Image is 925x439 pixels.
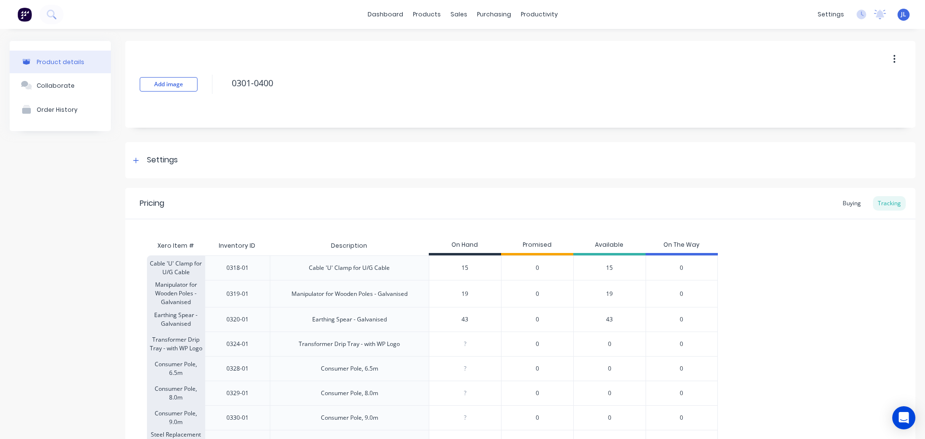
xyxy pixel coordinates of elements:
[573,307,646,332] div: 43
[227,72,836,94] textarea: 0301-0400
[147,405,205,430] div: Consumer Pole, 9.0m
[147,332,205,356] div: Transformer Drip Tray - with WP Logo
[680,389,683,398] span: 0
[680,290,683,298] span: 0
[573,280,646,307] div: 19
[299,340,400,348] div: Transformer Drip Tray - with WP Logo
[680,340,683,348] span: 0
[226,413,249,422] div: 0330-01
[291,290,408,298] div: Manipulator for Wooden Poles - Galvanised
[573,356,646,381] div: 0
[680,264,683,272] span: 0
[429,256,501,280] div: 15
[901,10,906,19] span: JL
[429,381,501,405] div: ?
[408,7,446,22] div: products
[140,198,164,209] div: Pricing
[472,7,516,22] div: purchasing
[140,77,198,92] button: Add image
[536,315,539,324] span: 0
[37,82,75,89] div: Collaborate
[226,315,249,324] div: 0320-01
[312,315,387,324] div: Earthing Spear - Galvanised
[226,264,249,272] div: 0318-01
[680,413,683,422] span: 0
[429,236,501,255] div: On Hand
[226,340,249,348] div: 0324-01
[147,280,205,307] div: Manipulator for Wooden Poles - Galvanised
[363,7,408,22] a: dashboard
[321,413,378,422] div: Consumer Pole, 9.0m
[17,7,32,22] img: Factory
[321,389,378,398] div: Consumer Pole, 8.0m
[429,307,501,332] div: 43
[10,51,111,73] button: Product details
[429,282,501,306] div: 19
[536,389,539,398] span: 0
[573,236,646,255] div: Available
[147,154,178,166] div: Settings
[680,315,683,324] span: 0
[226,389,249,398] div: 0329-01
[226,364,249,373] div: 0328-01
[321,364,378,373] div: Consumer Pole, 6.5m
[37,58,84,66] div: Product details
[429,332,501,356] div: ?
[536,413,539,422] span: 0
[10,97,111,121] button: Order History
[501,236,573,255] div: Promised
[536,340,539,348] span: 0
[147,307,205,332] div: Earthing Spear - Galvanised
[680,364,683,373] span: 0
[226,290,249,298] div: 0319-01
[646,236,718,255] div: On The Way
[892,406,915,429] div: Open Intercom Messenger
[429,357,501,381] div: ?
[573,332,646,356] div: 0
[147,236,205,255] div: Xero Item #
[323,234,375,258] div: Description
[147,381,205,405] div: Consumer Pole, 8.0m
[873,196,906,211] div: Tracking
[446,7,472,22] div: sales
[838,196,866,211] div: Buying
[813,7,849,22] div: settings
[536,290,539,298] span: 0
[10,73,111,97] button: Collaborate
[147,255,205,280] div: Cable 'U' Clamp for U/G Cable
[147,356,205,381] div: Consumer Pole, 6.5m
[573,405,646,430] div: 0
[536,364,539,373] span: 0
[309,264,390,272] div: Cable 'U' Clamp for U/G Cable
[37,106,78,113] div: Order History
[429,406,501,430] div: ?
[573,255,646,280] div: 15
[516,7,563,22] div: productivity
[573,381,646,405] div: 0
[536,264,539,272] span: 0
[211,234,263,258] div: Inventory ID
